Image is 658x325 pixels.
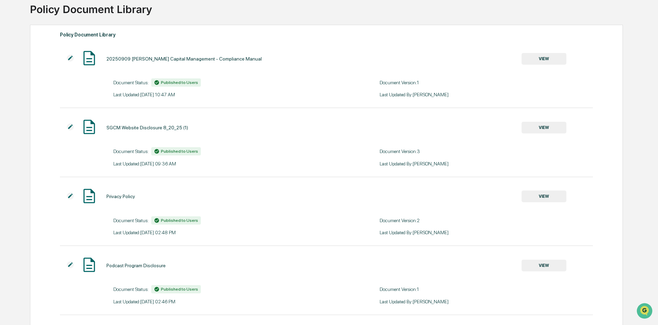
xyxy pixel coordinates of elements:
div: We're available if you need us! [23,59,87,65]
a: 🔎Data Lookup [4,97,46,109]
span: Data Lookup [14,100,43,107]
img: Additional Document Icon [67,193,74,199]
div: Last Updated: [DATE] 02:48 PM [113,230,327,235]
iframe: Open customer support [636,302,655,321]
div: 20250909 [PERSON_NAME] Capital Management - Compliance Manual [106,56,262,62]
span: Published to Users [161,80,198,85]
span: Published to Users [161,149,198,154]
button: Start new chat [117,55,125,63]
div: Document Version: 1 [380,286,593,292]
div: Document Status: [113,78,327,87]
button: VIEW [522,53,566,65]
div: Podcast Program Disclosure [106,263,166,268]
div: Last Updated By: [PERSON_NAME] [380,299,593,304]
button: VIEW [522,191,566,202]
span: Published to Users [161,287,198,292]
img: Document Icon [81,256,98,273]
span: Attestations [57,87,85,94]
button: VIEW [522,122,566,133]
img: Additional Document Icon [67,261,74,268]
img: Document Icon [81,187,98,205]
div: Document Version: 1 [380,80,593,85]
div: 🔎 [7,100,12,106]
div: Document Status: [113,285,327,293]
div: Privacy Policy [106,194,135,199]
a: 🖐️Preclearance [4,84,47,96]
img: Additional Document Icon [67,123,74,130]
div: Last Updated By: [PERSON_NAME] [380,92,593,97]
div: Last Updated: [DATE] 02:46 PM [113,299,327,304]
div: Last Updated By: [PERSON_NAME] [380,161,593,166]
div: Document Version: 2 [380,218,593,223]
div: Document Status: [113,216,327,225]
div: 🗄️ [50,87,55,93]
div: Last Updated: [DATE] 09:36 AM [113,161,327,166]
img: 1746055101610-c473b297-6a78-478c-a979-82029cc54cd1 [7,53,19,65]
p: How can we help? [7,14,125,25]
a: 🗄️Attestations [47,84,88,96]
a: Powered byPylon [49,116,83,122]
img: Document Icon [81,50,98,67]
img: Additional Document Icon [67,55,74,62]
img: Document Icon [81,118,98,136]
div: Start new chat [23,53,113,59]
div: Last Updated: [DATE] 10:47 AM [113,92,327,97]
div: SGCM Website Disclosure 8_20_25 (1) [106,125,188,130]
div: Last Updated By: [PERSON_NAME] [380,230,593,235]
div: Document Version: 3 [380,149,593,154]
span: Preclearance [14,87,44,94]
span: Published to Users [161,218,198,223]
div: 🖐️ [7,87,12,93]
div: Policy Document Library [60,30,593,39]
span: Pylon [69,117,83,122]
div: Document Status: [113,147,327,155]
button: VIEW [522,260,566,271]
